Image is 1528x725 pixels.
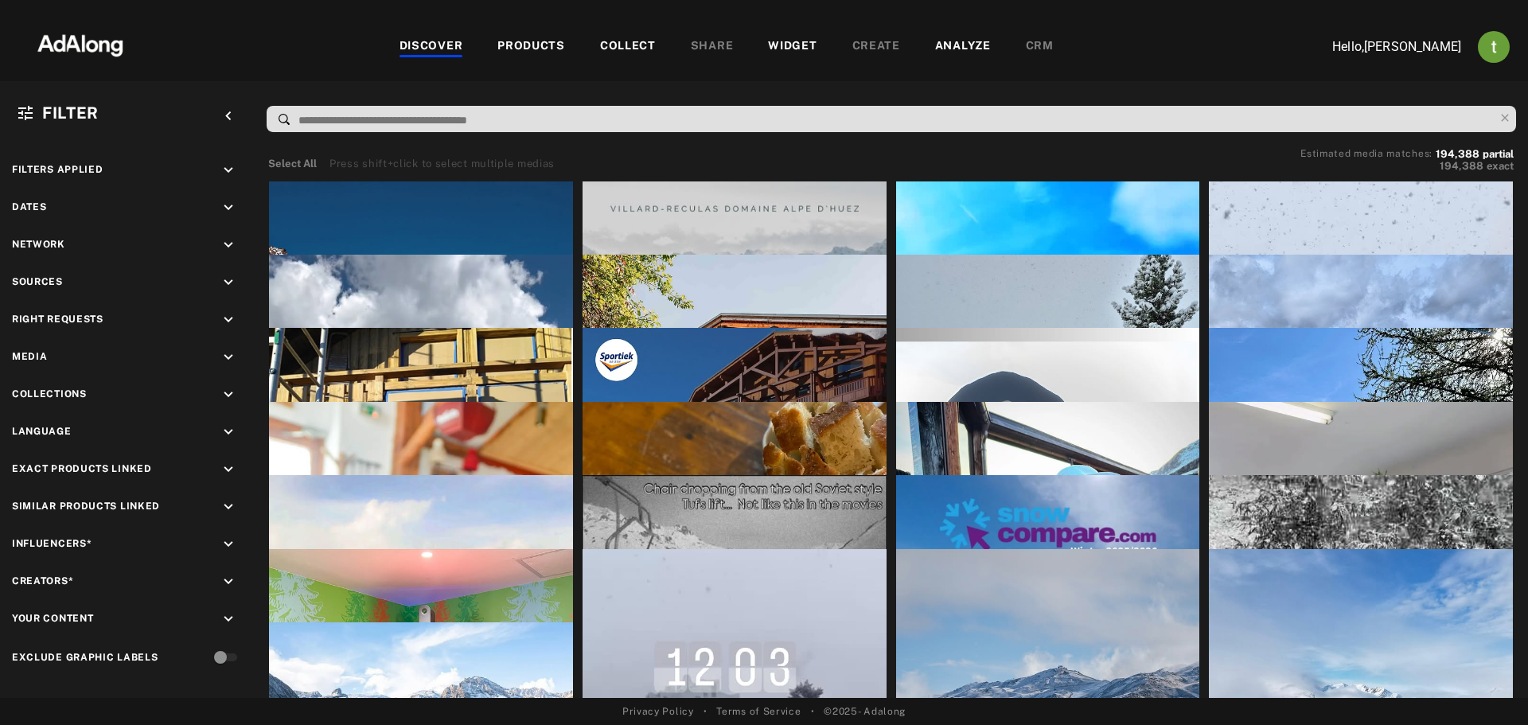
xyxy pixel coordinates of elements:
[691,37,734,57] div: SHARE
[12,388,87,400] span: Collections
[1300,158,1514,174] button: 194,388exact
[220,498,237,516] i: keyboard_arrow_down
[1474,27,1514,67] button: Account settings
[12,426,72,437] span: Language
[220,236,237,254] i: keyboard_arrow_down
[12,613,93,624] span: Your Content
[220,573,237,591] i: keyboard_arrow_down
[220,162,237,179] i: keyboard_arrow_down
[220,423,237,441] i: keyboard_arrow_down
[622,704,694,719] a: Privacy Policy
[220,349,237,366] i: keyboard_arrow_down
[1302,37,1461,57] p: Hello, [PERSON_NAME]
[12,650,158,665] div: Exclude Graphic Labels
[220,610,237,628] i: keyboard_arrow_down
[220,311,237,329] i: keyboard_arrow_down
[600,37,656,57] div: COLLECT
[768,37,817,57] div: WIDGET
[824,704,906,719] span: © 2025 - Adalong
[268,156,317,172] button: Select All
[12,276,63,287] span: Sources
[400,37,463,57] div: DISCOVER
[1436,148,1479,160] span: 194,388
[220,536,237,553] i: keyboard_arrow_down
[1440,160,1483,172] span: 194,388
[1026,37,1054,57] div: CRM
[1478,31,1510,63] img: ACg8ocJj1Mp6hOb8A41jL1uwSMxz7God0ICt0FEFk954meAQ=s96-c
[1436,150,1514,158] button: 194,388partial
[704,704,707,719] span: •
[12,538,92,549] span: Influencers*
[42,103,99,123] span: Filter
[716,704,801,719] a: Terms of Service
[12,501,160,512] span: Similar Products Linked
[811,704,815,719] span: •
[12,351,48,362] span: Media
[1300,148,1432,159] span: Estimated media matches:
[935,37,991,57] div: ANALYZE
[12,463,152,474] span: Exact Products Linked
[220,199,237,216] i: keyboard_arrow_down
[220,274,237,291] i: keyboard_arrow_down
[220,386,237,403] i: keyboard_arrow_down
[12,164,103,175] span: Filters applied
[12,239,65,250] span: Network
[497,37,565,57] div: PRODUCTS
[220,461,237,478] i: keyboard_arrow_down
[852,37,900,57] div: CREATE
[12,314,103,325] span: Right Requests
[220,107,237,125] i: keyboard_arrow_left
[12,575,73,587] span: Creators*
[12,201,47,212] span: Dates
[10,20,150,68] img: 63233d7d88ed69de3c212112c67096b6.png
[329,156,555,172] div: Press shift+click to select multiple medias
